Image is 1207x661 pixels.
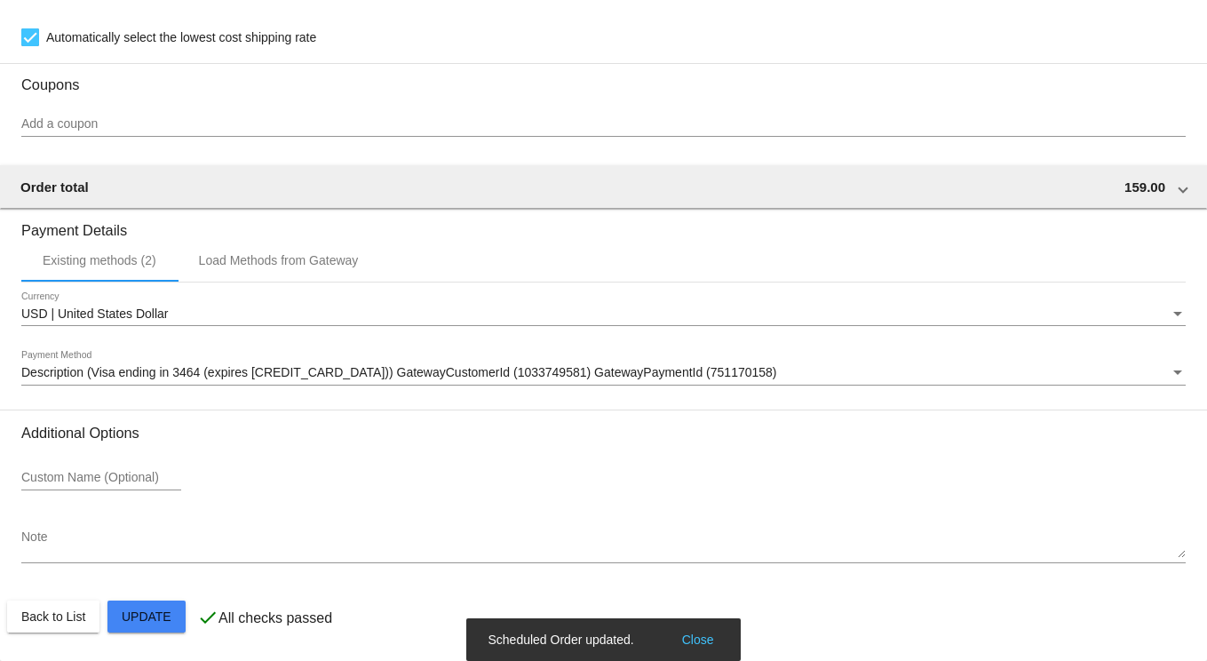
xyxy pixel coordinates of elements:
[21,425,1186,442] h3: Additional Options
[21,609,85,624] span: Back to List
[1124,179,1165,195] span: 159.00
[107,601,186,633] button: Update
[46,27,316,48] span: Automatically select the lowest cost shipping rate
[197,607,218,628] mat-icon: check
[122,609,171,624] span: Update
[21,117,1186,131] input: Add a coupon
[21,63,1186,93] h3: Coupons
[21,365,777,379] span: Description (Visa ending in 3464 (expires [CREDIT_CARD_DATA])) GatewayCustomerId (1033749581) Gat...
[218,610,332,626] p: All checks passed
[21,307,1186,322] mat-select: Currency
[21,366,1186,380] mat-select: Payment Method
[199,253,359,267] div: Load Methods from Gateway
[20,179,89,195] span: Order total
[488,631,719,649] simple-snack-bar: Scheduled Order updated.
[21,471,181,485] input: Custom Name (Optional)
[21,307,168,321] span: USD | United States Dollar
[43,253,156,267] div: Existing methods (2)
[21,209,1186,239] h3: Payment Details
[677,631,719,649] button: Close
[7,601,99,633] button: Back to List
